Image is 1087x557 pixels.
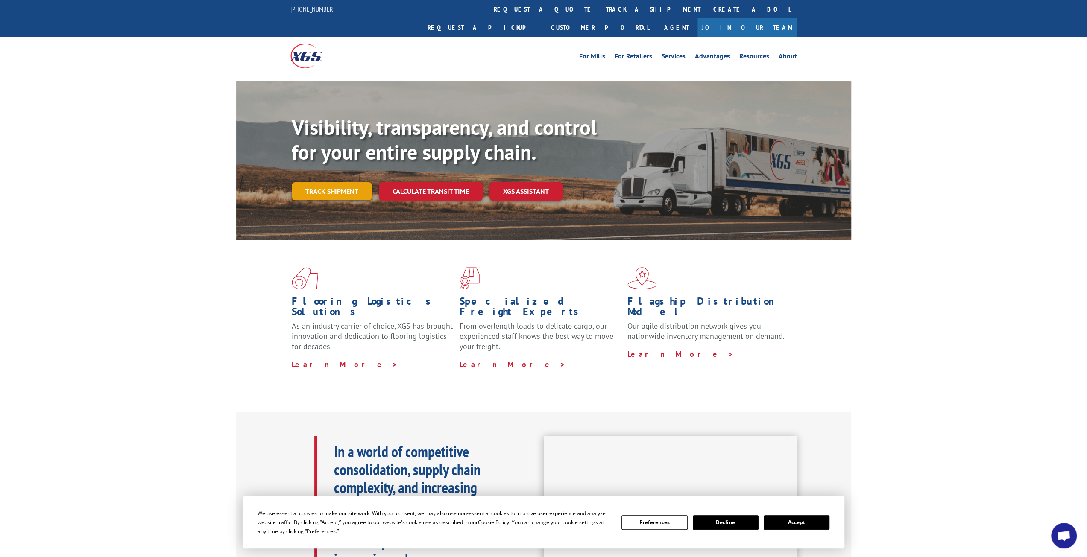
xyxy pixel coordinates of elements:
[460,359,566,369] a: Learn More >
[1051,523,1077,548] div: Open chat
[292,267,318,289] img: xgs-icon-total-supply-chain-intelligence-red
[292,359,398,369] a: Learn More >
[779,53,797,62] a: About
[579,53,605,62] a: For Mills
[290,5,335,13] a: [PHONE_NUMBER]
[258,509,611,536] div: We use essential cookies to make our site work. With your consent, we may also use non-essential ...
[421,18,545,37] a: Request a pickup
[627,349,734,359] a: Learn More >
[243,496,844,548] div: Cookie Consent Prompt
[460,321,621,359] p: From overlength loads to delicate cargo, our experienced staff knows the best way to move your fr...
[292,114,597,165] b: Visibility, transparency, and control for your entire supply chain.
[627,321,785,341] span: Our agile distribution network gives you nationwide inventory management on demand.
[292,296,453,321] h1: Flooring Logistics Solutions
[460,267,480,289] img: xgs-icon-focused-on-flooring-red
[460,296,621,321] h1: Specialized Freight Experts
[621,515,687,530] button: Preferences
[545,18,656,37] a: Customer Portal
[292,321,453,351] span: As an industry carrier of choice, XGS has brought innovation and dedication to flooring logistics...
[379,182,483,201] a: Calculate transit time
[292,182,372,200] a: Track shipment
[697,18,797,37] a: Join Our Team
[627,267,657,289] img: xgs-icon-flagship-distribution-model-red
[478,519,509,526] span: Cookie Policy
[764,515,829,530] button: Accept
[656,18,697,37] a: Agent
[739,53,769,62] a: Resources
[693,515,759,530] button: Decline
[695,53,730,62] a: Advantages
[627,296,789,321] h1: Flagship Distribution Model
[662,53,686,62] a: Services
[489,182,563,201] a: XGS ASSISTANT
[615,53,652,62] a: For Retailers
[307,528,336,535] span: Preferences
